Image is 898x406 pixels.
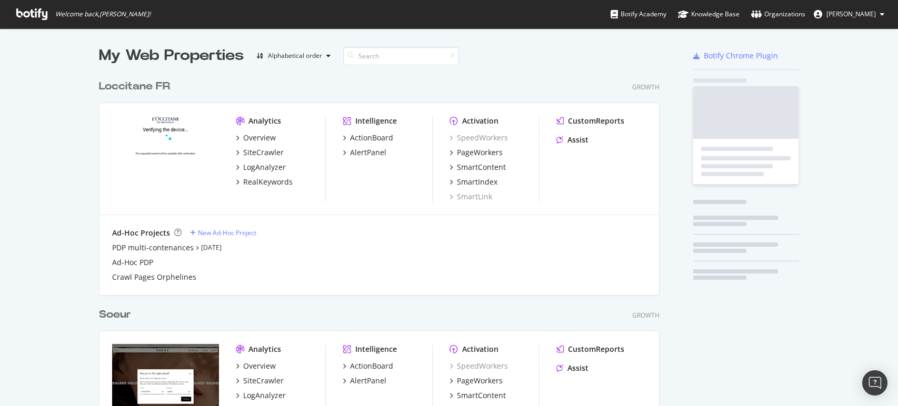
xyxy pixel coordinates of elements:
[243,177,293,187] div: RealKeywords
[350,133,393,143] div: ActionBoard
[343,375,386,386] a: AlertPanel
[343,147,386,158] a: AlertPanel
[704,50,778,61] div: Botify Chrome Plugin
[457,375,503,386] div: PageWorkers
[611,9,666,19] div: Botify Academy
[243,147,284,158] div: SiteCrawler
[457,177,497,187] div: SmartIndex
[343,361,393,371] a: ActionBoard
[243,361,276,371] div: Overview
[457,162,506,172] div: SmartContent
[112,116,219,201] img: fr.loccitane.com
[862,370,887,395] div: Open Intercom Messenger
[236,361,276,371] a: Overview
[243,375,284,386] div: SiteCrawler
[343,133,393,143] a: ActionBoard
[236,375,284,386] a: SiteCrawler
[201,243,222,252] a: [DATE]
[236,133,276,143] a: Overview
[556,344,624,354] a: CustomReports
[450,162,506,172] a: SmartContent
[805,6,893,23] button: [PERSON_NAME]
[99,45,244,66] div: My Web Properties
[243,162,286,172] div: LogAnalyzer
[350,361,393,371] div: ActionBoard
[236,162,286,172] a: LogAnalyzer
[678,9,740,19] div: Knowledge Base
[462,116,498,126] div: Activation
[243,133,276,143] div: Overview
[450,361,508,371] a: SpeedWorkers
[457,390,506,401] div: SmartContent
[99,307,131,322] div: Soeur
[350,375,386,386] div: AlertPanel
[248,116,281,126] div: Analytics
[236,177,293,187] a: RealKeywords
[248,344,281,354] div: Analytics
[55,10,151,18] span: Welcome back, [PERSON_NAME] !
[568,344,624,354] div: CustomReports
[568,116,624,126] div: CustomReports
[112,257,153,268] a: Ad-Hoc PDP
[826,9,876,18] span: Robin Baron
[450,191,492,202] a: SmartLink
[198,228,256,237] div: New Ad-Hoc Project
[462,344,498,354] div: Activation
[268,53,322,59] div: Alphabetical order
[457,147,503,158] div: PageWorkers
[751,9,805,19] div: Organizations
[112,272,196,282] a: Crawl Pages Orphelines
[450,177,497,187] a: SmartIndex
[556,116,624,126] a: CustomReports
[450,390,506,401] a: SmartContent
[632,311,660,320] div: Growth
[556,363,588,373] a: Assist
[556,135,588,145] a: Assist
[99,79,170,94] div: Loccitane FR
[190,228,256,237] a: New Ad-Hoc Project
[355,116,397,126] div: Intelligence
[99,79,174,94] a: Loccitane FR
[350,147,386,158] div: AlertPanel
[450,147,503,158] a: PageWorkers
[236,147,284,158] a: SiteCrawler
[567,363,588,373] div: Assist
[355,344,397,354] div: Intelligence
[112,228,170,238] div: Ad-Hoc Projects
[450,375,503,386] a: PageWorkers
[693,50,778,61] a: Botify Chrome Plugin
[567,135,588,145] div: Assist
[99,307,135,322] a: Soeur
[112,242,194,253] a: PDP multi-contenances
[450,133,508,143] a: SpeedWorkers
[243,390,286,401] div: LogAnalyzer
[236,390,286,401] a: LogAnalyzer
[343,47,459,65] input: Search
[252,47,335,64] button: Alphabetical order
[632,83,660,92] div: Growth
